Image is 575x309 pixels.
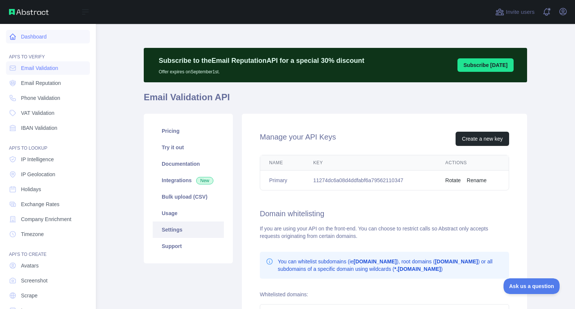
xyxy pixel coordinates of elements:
[21,64,58,72] span: Email Validation
[506,8,535,16] span: Invite users
[6,45,90,60] div: API'S TO VERIFY
[21,186,41,193] span: Holidays
[260,155,304,171] th: Name
[260,291,308,297] label: Whitelisted domains:
[467,177,487,184] button: Rename
[304,171,436,190] td: 11274dc6a08d4ddfabf6a79562110347
[260,171,304,190] td: Primary
[6,227,90,241] a: Timezone
[260,132,336,146] h2: Manage your API Keys
[6,212,90,226] a: Company Enrichment
[153,172,224,189] a: Integrations New
[6,289,90,302] a: Scrape
[21,292,37,299] span: Scrape
[153,238,224,254] a: Support
[153,139,224,156] a: Try it out
[6,76,90,90] a: Email Reputation
[153,189,224,205] a: Bulk upload (CSV)
[278,258,503,273] p: You can whitelist subdomains (ie ), root domains ( ) or all subdomains of a specific domain using...
[6,136,90,151] div: API'S TO LOOKUP
[456,132,509,146] button: Create a new key
[260,225,509,240] div: If you are using your API on the front-end. You can choose to restrict calls so Abstract only acc...
[21,79,61,87] span: Email Reputation
[6,259,90,272] a: Avatars
[6,183,90,196] a: Holidays
[445,177,461,184] button: Rotate
[21,215,72,223] span: Company Enrichment
[6,198,90,211] a: Exchange Rates
[21,201,60,208] span: Exchange Rates
[304,155,436,171] th: Key
[159,55,364,66] p: Subscribe to the Email Reputation API for a special 30 % discount
[457,58,514,72] button: Subscribe [DATE]
[260,208,509,219] h2: Domain whitelisting
[6,61,90,75] a: Email Validation
[6,106,90,120] a: VAT Validation
[436,155,509,171] th: Actions
[6,153,90,166] a: IP Intelligence
[21,156,54,163] span: IP Intelligence
[153,205,224,221] a: Usage
[21,94,60,102] span: Phone Validation
[196,177,213,184] span: New
[159,66,364,75] p: Offer expires on September 1st.
[21,124,57,132] span: IBAN Validation
[354,258,397,264] b: [DOMAIN_NAME]
[503,278,560,294] iframe: Toggle Customer Support
[6,168,90,181] a: IP Geolocation
[21,109,54,117] span: VAT Validation
[21,262,39,269] span: Avatars
[21,277,48,284] span: Screenshot
[494,6,536,18] button: Invite users
[153,123,224,139] a: Pricing
[21,171,55,178] span: IP Geolocation
[6,242,90,257] div: API'S TO CREATE
[394,266,441,272] b: *.[DOMAIN_NAME]
[435,258,478,264] b: [DOMAIN_NAME]
[6,91,90,105] a: Phone Validation
[6,30,90,43] a: Dashboard
[6,121,90,135] a: IBAN Validation
[153,156,224,172] a: Documentation
[153,221,224,238] a: Settings
[21,230,44,238] span: Timezone
[6,274,90,287] a: Screenshot
[144,91,527,109] h1: Email Validation API
[9,9,49,15] img: Abstract API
